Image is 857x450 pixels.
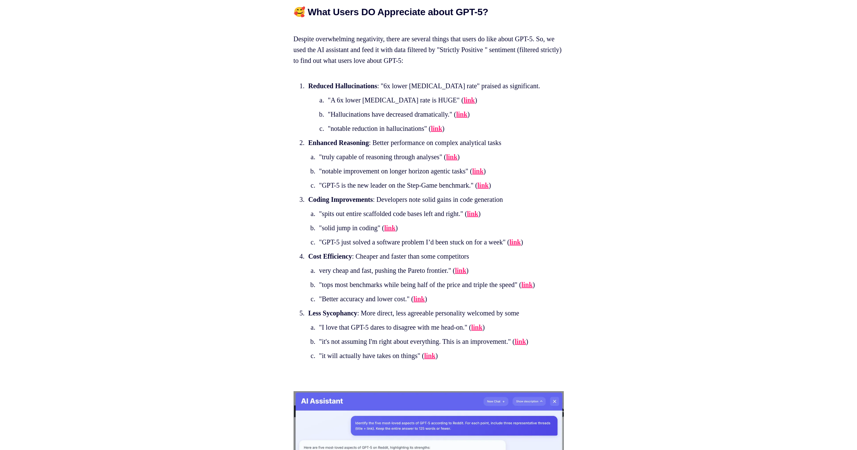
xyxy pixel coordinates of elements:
[384,224,396,232] a: link
[463,96,475,104] a: link
[467,210,478,217] a: link
[509,238,521,246] a: link
[294,23,564,66] p: Despite overwhelming negativity, there are several things that users do like about GPT-5. So, we ...
[326,95,533,105] li: "A 6x lower [MEDICAL_DATA] rate is HUGE" ( )
[472,167,483,175] a: link
[306,80,554,134] li: : "6x lower [MEDICAL_DATA] rate" praised as significant.
[306,308,554,361] li: : More direct, less agreeable personality welcomed by some
[317,222,544,233] li: "solid jump in coding" ( )
[317,279,544,290] li: "tops most benchmarks while being half of the price and triple the speed" ( )
[306,194,554,247] li: : Developers note solid gains in code generation
[317,151,544,162] li: "truly capable of reasoning through analyses" ( )
[477,182,488,189] a: link
[455,267,466,274] a: link
[471,324,482,331] a: link
[317,180,544,191] li: "GPT-5 is the new leader on the Step-Game benchmark." ( )
[308,253,352,260] strong: Cost Efficiency
[413,295,425,303] a: link
[431,125,442,132] a: link
[317,265,544,276] li: very cheap and fast, pushing the Pareto frontier." ( )
[308,82,377,90] strong: Reduced Hallucinations
[326,123,533,134] li: "notable reduction in hallucinations" ( )
[317,166,544,176] li: "notable improvement on longer horizon agentic tasks" ( )
[294,7,564,18] h2: 🥰 What Users DO Appreciate about GPT-5?
[326,109,533,120] li: "Hallucinations have decreased dramatically." ( )
[308,196,373,203] strong: Coding Improvements
[521,281,532,288] a: link
[308,309,357,317] strong: Less Sycophancy
[317,293,544,304] li: "Better accuracy and lower cost." ( )
[317,322,544,333] li: "I love that GPT-5 dares to disagree with me head-on." ( )
[515,338,526,345] a: link
[317,350,544,361] li: "it will actually have takes on things" ( )
[456,111,467,118] a: link
[424,352,435,359] a: link
[308,139,369,146] strong: Enhanced Reasoning
[306,137,554,191] li: : Better performance on complex analytical tasks
[306,251,554,304] li: : Cheaper and faster than some competitors
[446,153,457,161] a: link
[317,237,544,247] li: "GPT-5 just solved a software problem I’d been stuck on for a week" ( )
[317,336,544,347] li: "it's not assuming I'm right about everything. This is an improvement." ( )
[317,208,544,219] li: "spits out entire scaffolded code bases left and right." ( )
